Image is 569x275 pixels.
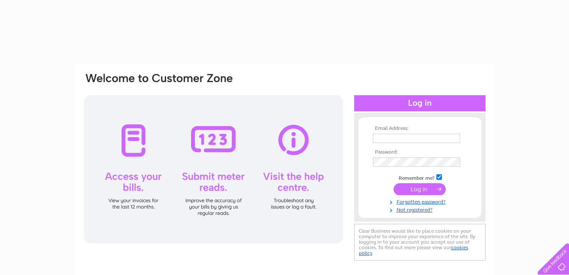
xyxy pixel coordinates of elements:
[373,197,469,205] a: Forgotten password?
[371,149,469,155] th: Password:
[354,224,486,261] div: Clear Business would like to place cookies on your computer to improve your experience of the sit...
[371,126,469,132] th: Email Address:
[373,205,469,213] a: Not registered?
[371,173,469,181] td: Remember me?
[359,245,468,256] a: cookies policy
[394,183,446,195] input: Submit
